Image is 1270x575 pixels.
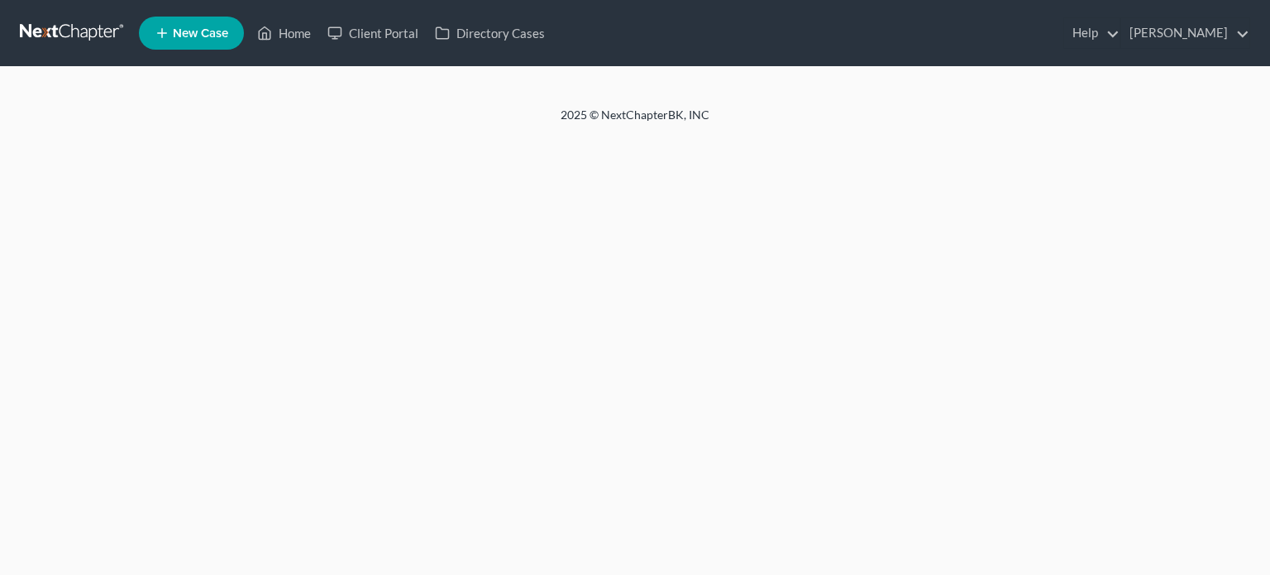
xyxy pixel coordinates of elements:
div: 2025 © NextChapterBK, INC [164,107,1106,137]
new-legal-case-button: New Case [139,17,244,50]
a: Client Portal [319,18,427,48]
a: Home [249,18,319,48]
a: Help [1064,18,1120,48]
a: Directory Cases [427,18,553,48]
a: [PERSON_NAME] [1121,18,1249,48]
